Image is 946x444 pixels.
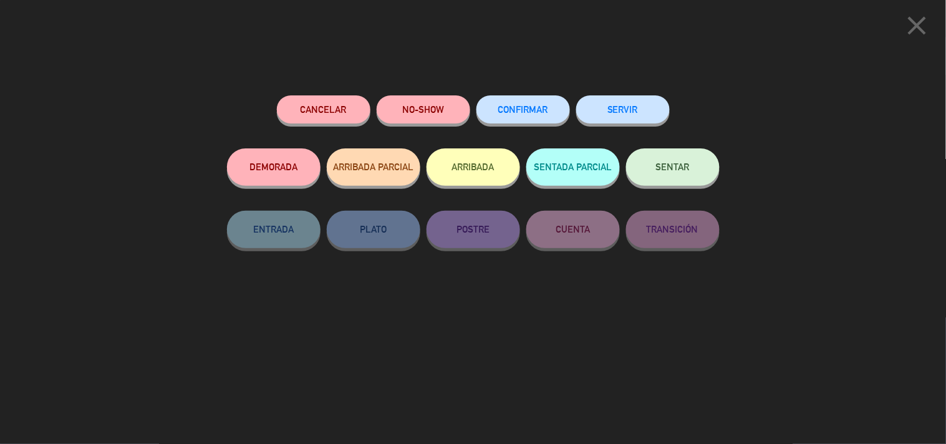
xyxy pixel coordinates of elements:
button: CONFIRMAR [476,95,570,123]
button: ENTRADA [227,211,321,248]
button: ARRIBADA PARCIAL [327,148,420,186]
span: ARRIBADA PARCIAL [333,162,413,172]
button: SERVIR [576,95,670,123]
button: DEMORADA [227,148,321,186]
button: SENTADA PARCIAL [526,148,620,186]
button: Cancelar [277,95,370,123]
button: NO-SHOW [377,95,470,123]
span: CONFIRMAR [498,104,548,115]
button: CUENTA [526,211,620,248]
button: PLATO [327,211,420,248]
i: close [902,10,933,41]
button: POSTRE [427,211,520,248]
button: ARRIBADA [427,148,520,186]
span: SENTAR [656,162,690,172]
button: TRANSICIÓN [626,211,720,248]
button: SENTAR [626,148,720,186]
button: close [898,9,937,46]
